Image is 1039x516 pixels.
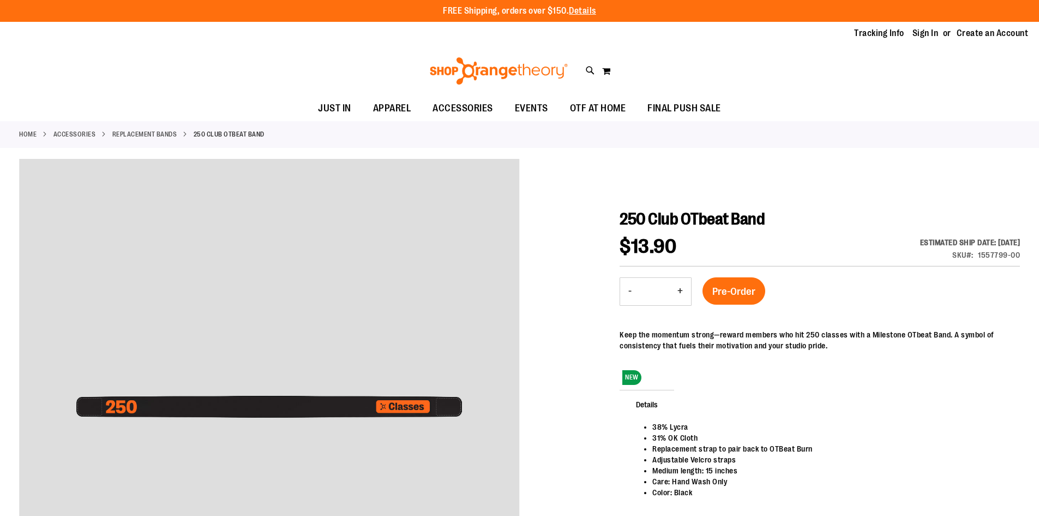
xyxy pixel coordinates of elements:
a: Sign In [912,27,939,39]
span: EVENTS [515,96,548,121]
span: ACCESSORIES [433,96,493,121]
span: OTF AT HOME [570,96,626,121]
span: Pre-Order [712,286,755,298]
input: Product quantity [640,278,669,305]
a: FINAL PUSH SALE [636,96,732,121]
p: FREE Shipping, orders over $150. [443,5,596,17]
span: JUST IN [318,96,351,121]
a: Create an Account [957,27,1029,39]
li: Adjustable Velcro straps [652,454,1009,465]
button: Pre-Order [702,277,765,305]
a: Tracking Info [854,27,904,39]
strong: SKU [952,251,974,259]
span: APPAREL [373,96,411,121]
li: 38% Lycra [652,422,1009,432]
a: ACCESSORIES [53,129,96,139]
div: Estimated ship date: [DATE] [920,237,1020,248]
button: Decrease product quantity [620,278,640,305]
div: 1557799-00 [978,250,1020,260]
a: Details [569,6,596,16]
strong: 250 Club OTbeat Band [194,129,265,139]
button: Increase product quantity [669,278,691,305]
a: ACCESSORIES [422,96,504,121]
a: EVENTS [504,96,559,121]
span: 250 Club OTbeat Band [620,210,765,228]
span: FINAL PUSH SALE [647,96,721,121]
li: Care: Hand Wash Only [652,476,1009,487]
span: $13.90 [620,235,676,258]
li: Medium length: 15 inches [652,465,1009,476]
span: Details [620,390,674,418]
li: Color: Black [652,487,1009,498]
a: Replacement Bands [112,129,177,139]
a: JUST IN [307,96,362,121]
img: Shop Orangetheory [428,57,569,85]
li: 31% OK Cloth [652,432,1009,443]
a: OTF AT HOME [559,96,637,121]
li: Replacement strap to pair back to OTBeat Burn [652,443,1009,454]
a: APPAREL [362,96,422,121]
span: NEW [622,370,641,385]
a: Home [19,129,37,139]
div: Keep the momentum strong—reward members who hit 250 classes with a Milestone OTbeat Band. A symbo... [620,329,1020,351]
